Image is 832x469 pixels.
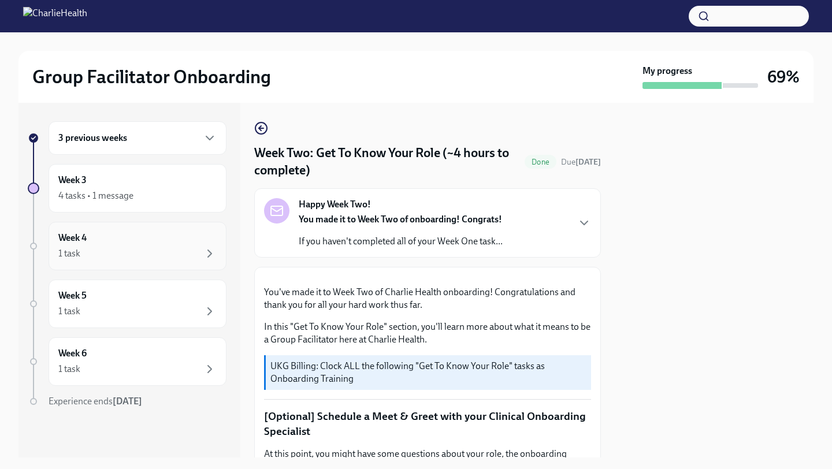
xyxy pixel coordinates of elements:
[58,189,133,202] div: 4 tasks • 1 message
[58,289,87,302] h6: Week 5
[254,144,520,179] h4: Week Two: Get To Know Your Role (~4 hours to complete)
[32,65,271,88] h2: Group Facilitator Onboarding
[299,214,502,225] strong: You made it to Week Two of onboarding! Congrats!
[58,132,127,144] h6: 3 previous weeks
[561,157,601,167] span: Due
[767,66,800,87] h3: 69%
[49,396,142,407] span: Experience ends
[299,198,371,211] strong: Happy Week Two!
[28,222,226,270] a: Week 41 task
[264,286,591,311] p: You've made it to Week Two of Charlie Health onboarding! Congratulations and thank you for all yo...
[58,174,87,187] h6: Week 3
[299,235,503,248] p: If you haven't completed all of your Week One task...
[58,305,80,318] div: 1 task
[264,409,591,438] p: [Optional] Schedule a Meet & Greet with your Clinical Onboarding Specialist
[270,360,586,385] p: UKG Billing: Clock ALL the following "Get To Know Your Role" tasks as Onboarding Training
[642,65,692,77] strong: My progress
[58,247,80,260] div: 1 task
[575,157,601,167] strong: [DATE]
[28,164,226,213] a: Week 34 tasks • 1 message
[264,321,591,346] p: In this "Get To Know Your Role" section, you'll learn more about what it means to be a Group Faci...
[28,337,226,386] a: Week 61 task
[23,7,87,25] img: CharlieHealth
[113,396,142,407] strong: [DATE]
[525,158,556,166] span: Done
[58,347,87,360] h6: Week 6
[561,157,601,167] span: September 8th, 2025 10:00
[28,280,226,328] a: Week 51 task
[58,363,80,375] div: 1 task
[49,121,226,155] div: 3 previous weeks
[58,232,87,244] h6: Week 4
